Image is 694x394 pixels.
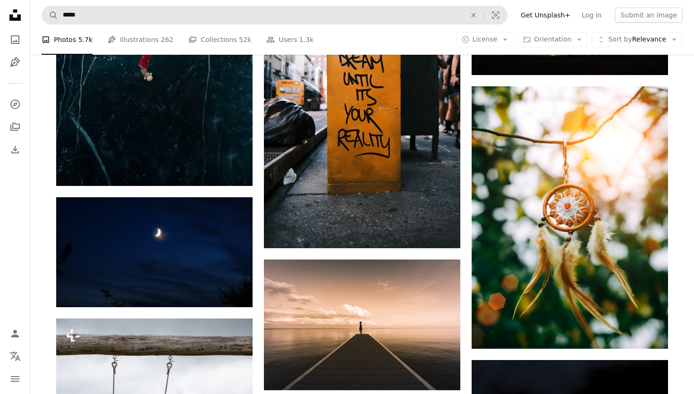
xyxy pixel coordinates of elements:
form: Find visuals sitewide [42,6,508,25]
span: Sort by [608,35,632,43]
button: Language [6,347,25,366]
img: full moon over the sky [56,197,253,308]
span: 1.3k [299,34,313,45]
a: a yellow sign on a street [264,96,460,105]
a: Collections 52k [188,25,251,55]
button: Clear [463,6,484,24]
button: Menu [6,369,25,388]
a: Log in [576,8,607,23]
a: round brown wooden dream catcher [472,213,668,222]
a: Home — Unsplash [6,6,25,26]
span: License [473,35,498,43]
button: License [456,32,514,47]
a: Illustrations [6,53,25,72]
img: boy standing on dock [264,260,460,390]
span: Orientation [534,35,571,43]
button: Search Unsplash [42,6,58,24]
a: Download History [6,140,25,159]
a: Illustrations 262 [108,25,173,55]
img: round brown wooden dream catcher [472,86,668,349]
button: Submit an image [615,8,683,23]
a: Log in / Sign up [6,324,25,343]
a: full moon over the sky [56,248,253,256]
span: 52k [239,34,251,45]
a: Collections [6,117,25,136]
a: boy standing on dock [264,320,460,329]
a: Get Unsplash+ [515,8,576,23]
a: Explore [6,95,25,114]
span: 262 [161,34,174,45]
a: Users 1.3k [266,25,313,55]
button: Sort byRelevance [592,32,683,47]
button: Visual search [484,6,507,24]
a: Photos [6,30,25,49]
span: Relevance [608,35,666,44]
button: Orientation [517,32,588,47]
